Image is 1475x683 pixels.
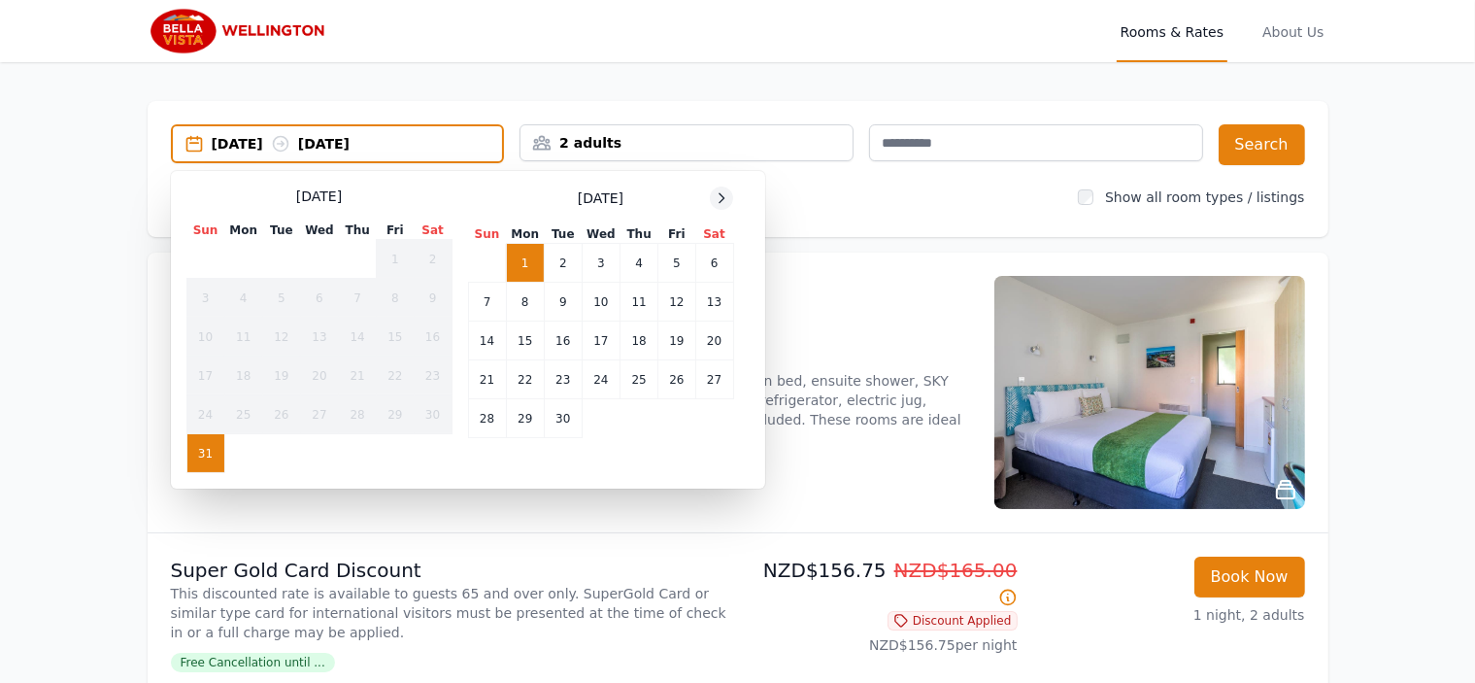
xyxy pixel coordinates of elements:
td: 18 [224,357,262,395]
td: 28 [339,395,377,434]
td: 23 [414,357,452,395]
td: 28 [468,399,506,438]
td: 15 [506,322,544,360]
td: 16 [544,322,582,360]
td: 31 [186,434,224,473]
td: 29 [377,395,414,434]
p: Super Gold Card Discount [171,557,730,584]
td: 17 [582,322,620,360]
td: 21 [339,357,377,395]
td: 3 [582,244,620,283]
td: 16 [414,318,452,357]
div: [DATE] [DATE] [212,134,503,154]
th: Wed [300,222,338,240]
td: 4 [224,279,262,318]
th: Sat [414,222,452,240]
p: NZD$156.75 per night [746,635,1018,655]
span: Discount Applied [888,611,1018,631]
td: 24 [582,360,620,399]
span: [DATE] [296,187,342,206]
span: NZD$165.00 [894,559,1018,582]
th: Thu [620,225,658,244]
td: 20 [695,322,733,360]
p: NZD$156.75 [746,557,1018,611]
td: 30 [414,395,452,434]
button: Search [1219,124,1305,165]
td: 18 [620,322,658,360]
th: Fri [377,222,414,240]
td: 9 [544,283,582,322]
td: 22 [377,357,414,395]
button: Book Now [1194,557,1305,598]
td: 6 [695,244,733,283]
td: 10 [186,318,224,357]
td: 4 [620,244,658,283]
td: 19 [262,357,300,395]
th: Tue [544,225,582,244]
td: 11 [620,283,658,322]
td: 21 [468,360,506,399]
td: 30 [544,399,582,438]
td: 26 [658,360,695,399]
td: 6 [300,279,338,318]
td: 25 [224,395,262,434]
div: 2 adults [520,133,853,153]
td: 29 [506,399,544,438]
td: 14 [339,318,377,357]
th: Fri [658,225,695,244]
td: 13 [695,283,733,322]
td: 1 [377,240,414,279]
td: 25 [620,360,658,399]
span: [DATE] [578,188,623,208]
td: 7 [468,283,506,322]
td: 8 [377,279,414,318]
th: Sun [468,225,506,244]
td: 14 [468,322,506,360]
img: Bella Vista Wellington [148,8,334,54]
td: 27 [300,395,338,434]
td: 10 [582,283,620,322]
th: Mon [506,225,544,244]
th: Sun [186,222,224,240]
th: Mon [224,222,262,240]
td: 2 [414,240,452,279]
td: 23 [544,360,582,399]
td: 7 [339,279,377,318]
td: 13 [300,318,338,357]
td: 20 [300,357,338,395]
td: 19 [658,322,695,360]
span: Free Cancellation until ... [171,653,335,672]
th: Wed [582,225,620,244]
p: This discounted rate is available to guests 65 and over only. SuperGold Card or similar type card... [171,584,730,642]
td: 17 [186,357,224,395]
label: Show all room types / listings [1105,189,1304,205]
th: Thu [339,222,377,240]
td: 8 [506,283,544,322]
td: 11 [224,318,262,357]
td: 15 [377,318,414,357]
td: 22 [506,360,544,399]
td: 27 [695,360,733,399]
td: 9 [414,279,452,318]
td: 26 [262,395,300,434]
td: 2 [544,244,582,283]
p: 1 night, 2 adults [1033,605,1305,625]
td: 5 [262,279,300,318]
td: 5 [658,244,695,283]
th: Tue [262,222,300,240]
td: 24 [186,395,224,434]
td: 1 [506,244,544,283]
td: 3 [186,279,224,318]
td: 12 [658,283,695,322]
th: Sat [695,225,733,244]
td: 12 [262,318,300,357]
